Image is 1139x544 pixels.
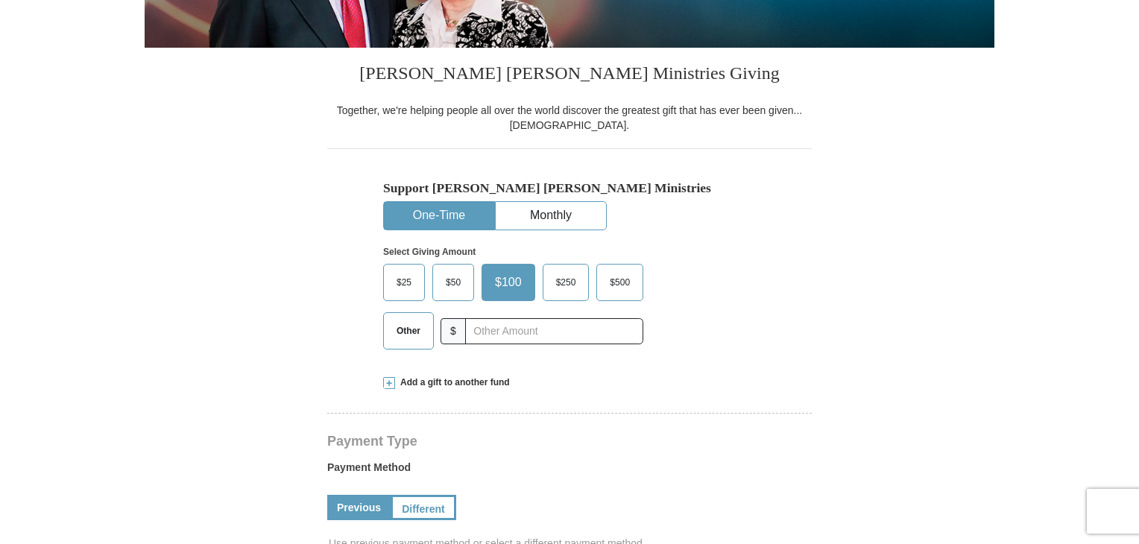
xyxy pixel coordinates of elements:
span: $100 [488,271,529,294]
span: $50 [438,271,468,294]
button: One-Time [384,202,494,230]
a: Previous [327,495,391,520]
button: Monthly [496,202,606,230]
span: $250 [549,271,584,294]
span: $500 [602,271,637,294]
h5: Support [PERSON_NAME] [PERSON_NAME] Ministries [383,180,756,196]
h4: Payment Type [327,435,812,447]
a: Different [391,495,456,520]
span: Other [389,320,428,342]
span: $ [441,318,466,344]
span: Add a gift to another fund [395,376,510,389]
span: $25 [389,271,419,294]
strong: Select Giving Amount [383,247,476,257]
input: Other Amount [465,318,643,344]
div: Together, we're helping people all over the world discover the greatest gift that has ever been g... [327,103,812,133]
label: Payment Method [327,460,812,482]
h3: [PERSON_NAME] [PERSON_NAME] Ministries Giving [327,48,812,103]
